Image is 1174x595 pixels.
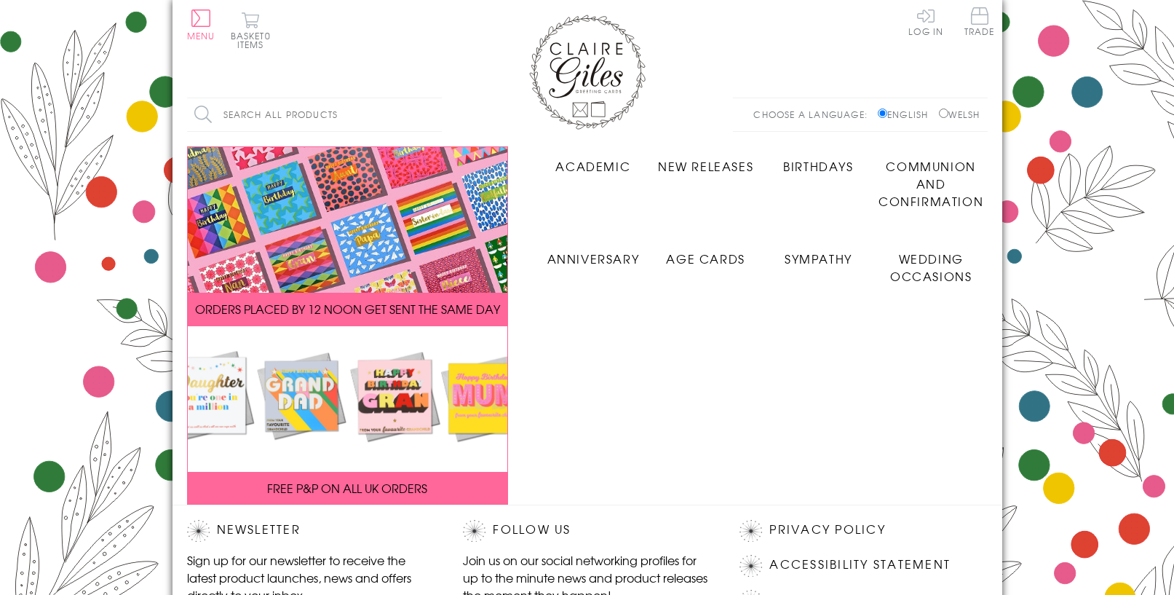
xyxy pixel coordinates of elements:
[666,250,745,267] span: Age Cards
[762,146,875,175] a: Birthdays
[658,157,753,175] span: New Releases
[753,108,875,121] p: Choose a language:
[890,250,972,285] span: Wedding Occasions
[427,98,442,131] input: Search
[267,479,427,497] span: FREE P&P ON ALL UK ORDERS
[187,520,435,542] h2: Newsletter
[964,7,995,39] a: Trade
[537,239,650,267] a: Anniversary
[875,146,988,210] a: Communion and Confirmation
[195,300,500,318] span: ORDERS PLACED BY 12 NOON GET SENT THE SAME DAY
[939,108,980,121] label: Welsh
[555,157,630,175] span: Academic
[463,520,710,542] h2: Follow Us
[547,250,640,267] span: Anniversary
[187,98,442,131] input: Search all products
[908,7,943,36] a: Log In
[875,239,988,285] a: Wedding Occasions
[769,555,951,575] a: Accessibility Statement
[783,157,853,175] span: Birthdays
[537,146,650,175] a: Academic
[649,146,762,175] a: New Releases
[878,109,887,118] input: English
[939,109,948,118] input: Welsh
[529,15,646,130] img: Claire Giles Greetings Cards
[762,239,875,267] a: Sympathy
[187,29,215,42] span: Menu
[785,250,852,267] span: Sympathy
[878,157,983,210] span: Communion and Confirmation
[231,12,271,49] button: Basket0 items
[649,239,762,267] a: Age Cards
[964,7,995,36] span: Trade
[769,520,885,540] a: Privacy Policy
[237,29,271,51] span: 0 items
[878,108,935,121] label: English
[187,9,215,40] button: Menu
